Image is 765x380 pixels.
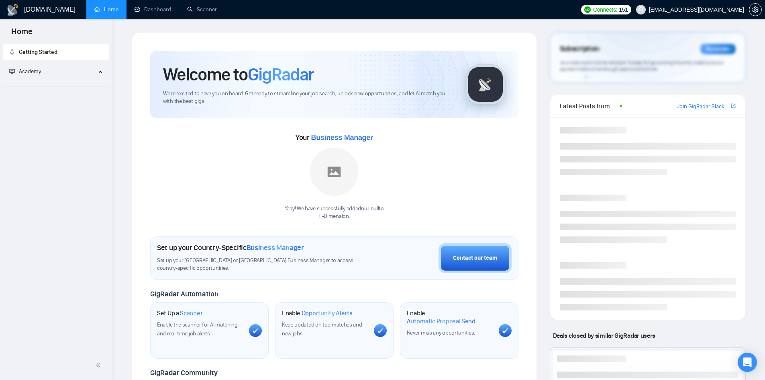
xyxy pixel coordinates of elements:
li: Academy Homepage [3,83,109,88]
img: gigradar-logo.png [465,64,506,105]
h1: Welcome to [163,64,314,85]
span: Business Manager [247,243,304,252]
span: Opportunity Alerts [302,309,353,317]
span: Academy [19,68,41,75]
span: We're excited to have you on board. Get ready to streamline your job search, unlock new opportuni... [163,90,453,105]
span: Automatic Proposal Send [407,317,475,325]
h1: Set Up a [157,309,202,317]
span: Never miss any opportunities. [407,329,475,336]
div: Reminder [700,44,736,54]
span: fund-projection-screen [9,68,15,74]
a: dashboardDashboard [135,6,171,13]
div: Yaay! We have successfully added null null to [285,205,384,220]
h1: Enable [282,309,353,317]
span: setting [749,6,761,13]
span: Deals closed by similar GigRadar users [550,329,659,343]
button: Contact our team [439,243,512,273]
li: Getting Started [3,44,109,60]
span: Business Manager [311,134,373,142]
span: Academy [9,68,41,75]
img: placeholder.png [310,148,358,196]
button: setting [749,3,762,16]
a: export [731,102,736,110]
span: Enable the scanner for AI matching and real-time job alerts. [157,321,238,337]
h1: Set up your Country-Specific [157,243,304,252]
h1: Enable [407,309,492,325]
span: Getting Started [19,49,57,55]
span: GigRadar [248,64,314,85]
span: export [731,103,736,109]
span: Your [296,133,373,142]
span: Connects: [593,5,617,14]
span: Keep updated on top matches and new jobs. [282,321,362,337]
a: Join GigRadar Slack Community [677,102,729,111]
a: setting [749,6,762,13]
span: Subscription [560,42,600,56]
span: GigRadar Automation [150,290,218,298]
div: Contact our team [453,254,497,263]
span: rocket [9,49,15,55]
img: logo [6,4,19,16]
p: IT-Dimension . [285,213,384,220]
img: upwork-logo.png [584,6,591,13]
span: Scanner [180,309,202,317]
span: 151 [619,5,628,14]
span: user [638,7,644,12]
span: double-left [96,361,104,369]
a: searchScanner [187,6,217,13]
span: Your subscription will be renewed. To keep things running smoothly, make sure your payment method... [560,60,724,72]
span: Home [5,26,39,43]
div: Open Intercom Messenger [738,353,757,372]
a: homeHome [94,6,118,13]
span: Set up your [GEOGRAPHIC_DATA] or [GEOGRAPHIC_DATA] Business Manager to access country-specific op... [157,257,370,272]
span: Latest Posts from the GigRadar Community [560,101,617,111]
span: GigRadar Community [150,368,218,377]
